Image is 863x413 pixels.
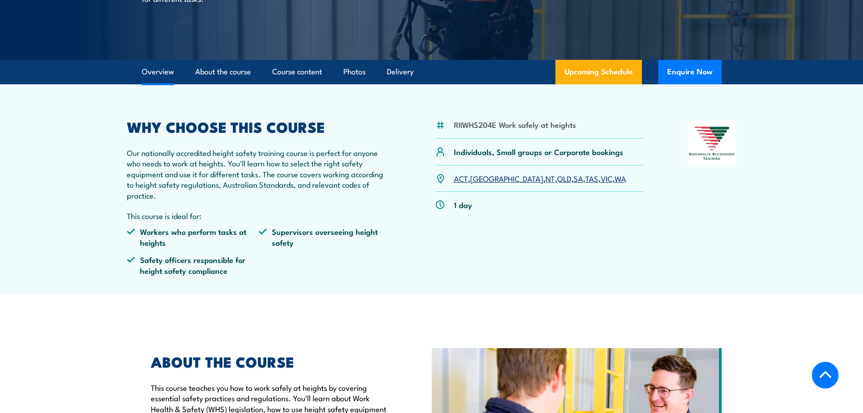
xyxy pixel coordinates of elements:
h2: ABOUT THE COURSE [151,355,390,368]
a: Upcoming Schedule [555,60,642,84]
button: Enquire Now [658,60,722,84]
a: Course content [272,60,322,84]
img: Nationally Recognised Training logo. [688,120,737,166]
p: This course is ideal for: [127,210,391,221]
a: NT [545,173,555,184]
a: WA [615,173,626,184]
li: Safety officers responsible for height safety compliance [127,254,259,276]
a: ACT [454,173,468,184]
a: TAS [585,173,598,184]
p: , , , , , , , [454,173,626,184]
li: Workers who perform tasks at heights [127,226,259,248]
a: [GEOGRAPHIC_DATA] [470,173,543,184]
li: RIIWHS204E Work safely at heights [454,119,576,130]
a: SA [574,173,583,184]
p: 1 day [454,199,472,210]
a: Overview [142,60,174,84]
p: Our nationally accredited height safety training course is perfect for anyone who needs to work a... [127,147,391,200]
a: About the course [195,60,251,84]
a: VIC [601,173,612,184]
a: Photos [343,60,366,84]
h2: WHY CHOOSE THIS COURSE [127,120,391,133]
li: Supervisors overseeing height safety [259,226,391,248]
a: QLD [557,173,571,184]
p: Individuals, Small groups or Corporate bookings [454,146,623,157]
a: Delivery [387,60,414,84]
